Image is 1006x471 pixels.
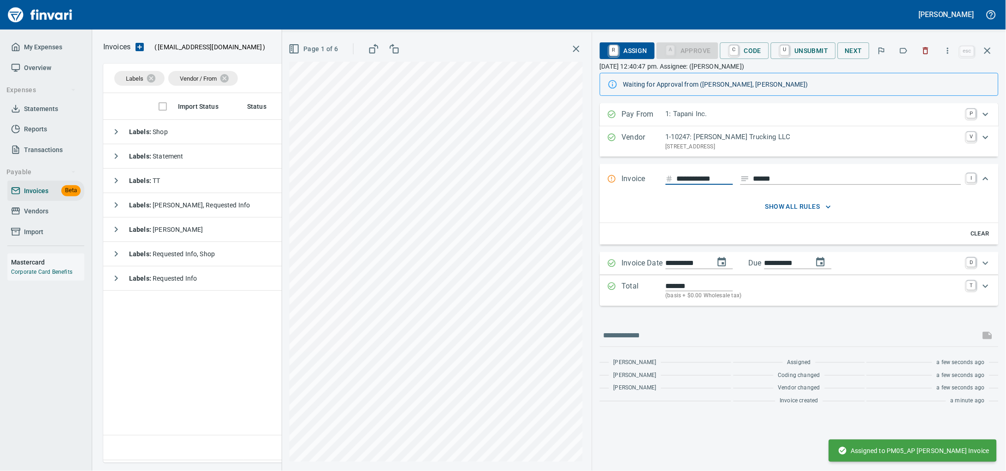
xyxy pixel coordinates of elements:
p: Total [622,281,666,300]
p: Invoice Date [622,258,666,270]
button: UUnsubmit [771,42,836,59]
span: Shop [129,128,168,135]
span: Import [24,226,43,238]
span: Close invoice [958,40,999,62]
span: My Expenses [24,41,62,53]
span: Status [247,101,266,112]
div: Expand [600,126,999,157]
button: Flag [871,41,892,61]
span: Transactions [24,144,63,156]
div: Labels [114,71,165,86]
button: Labels [894,41,914,61]
div: Expand [600,194,999,244]
button: Clear [965,227,995,241]
span: a few seconds ago [937,358,985,367]
p: Due [749,258,793,269]
strong: Labels : [129,153,153,160]
span: Page 1 of 6 [290,43,338,55]
span: Invoices [24,185,48,197]
span: Beta [61,185,81,196]
a: D [967,258,976,267]
button: Expenses [3,82,80,99]
span: Next [845,45,863,57]
span: Vendor changed [778,383,820,393]
span: Reports [24,124,47,135]
span: a minute ago [951,396,985,406]
a: Vendors [7,201,84,222]
span: Import Status [178,101,219,112]
nav: breadcrumb [103,41,130,53]
p: Pay From [622,109,666,121]
a: InvoicesBeta [7,181,84,201]
h6: Mastercard [11,257,84,267]
button: change due date [810,251,832,273]
span: Vendors [24,206,48,217]
span: Assigned to PM05_AP [PERSON_NAME] Invoice [838,446,989,455]
span: Statements [24,103,58,115]
span: Payable [6,166,76,178]
button: Payable [3,164,80,181]
button: Upload an Invoice [130,41,149,53]
div: Expand [600,275,999,306]
a: esc [960,46,974,56]
span: Overview [24,62,51,74]
img: Finvari [6,4,75,26]
div: Coding Required [657,46,718,53]
span: Code [728,43,762,59]
button: Discard [916,41,936,61]
p: Invoice [622,173,666,185]
span: Statement [129,153,183,160]
span: [PERSON_NAME] [614,383,657,393]
div: Expand [600,252,999,275]
p: (basis + $0.00 Wholesale tax) [666,291,961,300]
a: Corporate Card Benefits [11,269,72,275]
button: show all rules [622,198,975,215]
p: [STREET_ADDRESS] [666,142,961,152]
button: change date [711,251,733,273]
button: CCode [720,42,769,59]
strong: Labels : [129,128,153,135]
span: a few seconds ago [937,371,985,380]
a: Import [7,222,84,242]
strong: Labels : [129,250,153,258]
span: a few seconds ago [937,383,985,393]
span: [PERSON_NAME] [614,371,657,380]
span: Status [247,101,278,112]
button: More [938,41,958,61]
span: [EMAIL_ADDRESS][DOMAIN_NAME] [157,42,263,52]
span: Vendor / From [180,75,217,82]
button: Page 1 of 6 [287,41,342,58]
span: This records your message into the invoice and notifies anyone mentioned [976,324,999,347]
a: U [781,45,789,55]
button: RAssign [600,42,655,59]
div: Waiting for Approval from ([PERSON_NAME], [PERSON_NAME]) [623,76,991,93]
div: Vendor / From [168,71,238,86]
a: T [967,281,976,290]
a: I [967,173,976,183]
span: Assign [607,43,647,59]
span: show all rules [626,201,971,212]
a: Transactions [7,140,84,160]
strong: Labels : [129,226,153,233]
p: 1: Tapani Inc. [666,109,961,119]
p: Invoices [103,41,130,53]
svg: Invoice number [666,173,673,184]
span: TT [129,177,160,184]
p: ( ) [149,42,266,52]
span: Requested Info [129,275,197,282]
h5: [PERSON_NAME] [919,10,974,19]
p: 1-10247: [PERSON_NAME] Trucking LLC [666,132,961,142]
strong: Labels : [129,275,153,282]
a: Overview [7,58,84,78]
span: Invoice created [780,396,819,406]
span: Coding changed [778,371,820,380]
button: Next [838,42,870,59]
button: [PERSON_NAME] [917,7,976,22]
strong: Labels : [129,201,153,209]
span: Labels [126,75,143,82]
a: Statements [7,99,84,119]
p: Vendor [622,132,666,151]
a: R [610,45,618,55]
a: C [730,45,739,55]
